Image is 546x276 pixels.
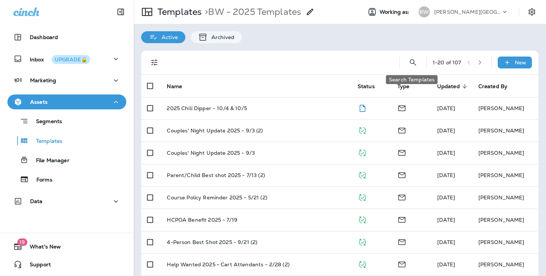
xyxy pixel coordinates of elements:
td: [PERSON_NAME] [472,97,539,119]
span: Email [397,216,406,222]
p: Templates [155,6,202,17]
span: Published [358,149,367,155]
span: Mikayla Anter [437,105,455,112]
p: Parent/Child Best shot 2025 - 7/13 (2) [167,172,265,178]
span: Mikayla Anter [437,127,455,134]
span: Mikayla Anter [437,261,455,268]
span: Type [397,83,410,90]
button: File Manager [7,152,126,168]
span: Published [358,171,367,178]
td: [PERSON_NAME] [472,119,539,142]
span: Email [397,104,406,111]
span: Working as: [380,9,411,15]
span: 19 [17,238,27,246]
span: Email [397,238,406,245]
span: Name [167,83,192,90]
button: Marketing [7,73,126,88]
span: Mikayla Anter [437,216,455,223]
button: Templates [7,133,126,148]
span: Published [358,216,367,222]
td: [PERSON_NAME] [472,231,539,253]
span: Mikayla Anter [437,172,455,179]
button: 19What's New [7,239,126,254]
p: Marketing [30,77,56,83]
p: Archived [208,34,234,40]
button: Data [7,194,126,209]
td: [PERSON_NAME] [472,142,539,164]
div: UPGRADE🔒 [55,57,87,62]
td: [PERSON_NAME] [472,186,539,209]
div: BW [419,6,430,17]
span: Status [358,83,375,90]
span: Draft [358,104,367,111]
p: File Manager [29,157,69,164]
td: [PERSON_NAME] [472,164,539,186]
p: Couples' Night Update 2025 - 9/3 [167,150,254,156]
button: Settings [525,5,539,19]
span: Published [358,260,367,267]
p: Course Policy Reminder 2025 - 5/21 (2) [167,195,267,200]
span: Type [397,83,419,90]
button: Filters [147,55,162,70]
span: Created By [478,83,507,90]
span: Status [358,83,384,90]
span: Support [22,261,51,270]
p: Help Wanted 2025 • Cart Attendants - 2/28 (2) [167,261,289,267]
span: Updated [437,83,469,90]
button: Dashboard [7,30,126,45]
p: Dashboard [30,34,58,40]
p: Assets [30,99,48,105]
p: Inbox [30,55,90,63]
span: Email [397,260,406,267]
div: Search Templates [386,75,438,84]
div: 1 - 20 of 107 [433,60,461,65]
p: Couples' Night Update 2025 - 9/3 (2) [167,128,263,134]
button: Assets [7,94,126,109]
span: Email [397,193,406,200]
button: Search Templates [406,55,420,70]
p: 4-Person Best Shot 2025 - 9/21 (2) [167,239,257,245]
span: Published [358,238,367,245]
button: Collapse Sidebar [110,4,131,19]
p: Templates [29,138,62,145]
button: InboxUPGRADE🔒 [7,51,126,66]
button: Segments [7,113,126,129]
td: [PERSON_NAME] [472,209,539,231]
button: Forms [7,171,126,187]
p: Data [30,198,43,204]
span: Name [167,83,182,90]
p: HCPOA Benefit 2025 - 7/19 [167,217,237,223]
p: BW - 2025 Templates [202,6,301,17]
span: Mikayla Anter [437,239,455,245]
button: Support [7,257,126,272]
p: Forms [29,177,52,184]
p: [PERSON_NAME][GEOGRAPHIC_DATA][PERSON_NAME] [434,9,501,15]
p: New [515,60,526,65]
span: Updated [437,83,460,90]
button: UPGRADE🔒 [52,55,90,64]
span: Email [397,126,406,133]
p: Segments [29,118,62,126]
span: Email [397,149,406,155]
span: Email [397,171,406,178]
p: Active [158,34,178,40]
span: Published [358,126,367,133]
p: 2025 Chili Dipper - 10/4 & 10/5 [167,105,247,111]
span: Mikayla Anter [437,150,455,156]
span: What's New [22,244,61,253]
span: Created By [478,83,517,90]
span: Published [358,193,367,200]
span: Mikayla Anter [437,194,455,201]
td: [PERSON_NAME] [472,253,539,276]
